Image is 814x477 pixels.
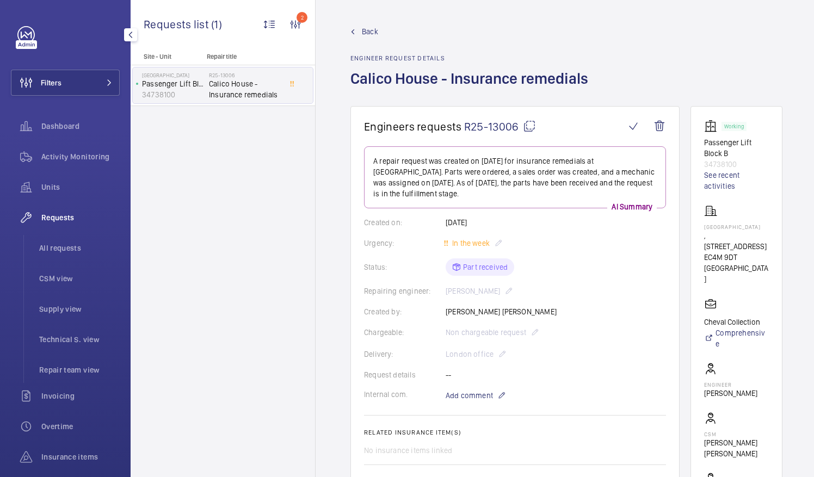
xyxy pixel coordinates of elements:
span: Insurance items [41,451,120,462]
h2: Engineer request details [350,54,595,62]
span: Repair team view [39,364,120,375]
span: Units [41,182,120,193]
p: A repair request was created on [DATE] for insurance remedials at [GEOGRAPHIC_DATA]. Parts were o... [373,156,657,199]
span: Engineers requests [364,120,462,133]
h1: Calico House - Insurance remedials [350,69,595,106]
p: [PERSON_NAME] [PERSON_NAME] [704,437,769,459]
p: [GEOGRAPHIC_DATA] [142,72,205,78]
span: Invoicing [41,391,120,401]
p: 34738100 [142,89,205,100]
p: 34738100 [704,159,769,170]
p: Engineer [704,381,757,388]
span: Calico House - Insurance remedials [209,78,281,100]
p: Passenger Lift Block B [704,137,769,159]
h2: R25-13006 [209,72,281,78]
span: All requests [39,243,120,253]
a: Comprehensive [704,327,769,349]
p: AI Summary [607,201,657,212]
span: Supply view [39,303,120,314]
h2: Related insurance item(s) [364,429,666,436]
span: Requests list [144,17,211,31]
span: Add comment [446,390,493,401]
span: Requests [41,212,120,223]
span: R25-13006 [464,120,536,133]
span: Dashboard [41,121,120,132]
p: CSM [704,431,769,437]
a: See recent activities [704,170,769,191]
span: Technical S. view [39,334,120,345]
button: Filters [11,70,120,96]
p: EC4M 9DT [GEOGRAPHIC_DATA] [704,252,769,284]
p: Passenger Lift Block B [142,78,205,89]
span: Back [362,26,378,37]
span: Activity Monitoring [41,151,120,162]
p: Site - Unit [131,53,202,60]
span: Filters [41,77,61,88]
p: Cheval Collection [704,317,769,327]
p: Repair title [207,53,279,60]
p: [GEOGRAPHIC_DATA] [704,224,769,230]
img: elevator.svg [704,120,721,133]
p: [PERSON_NAME] [704,388,757,399]
span: Overtime [41,421,120,432]
p: Working [724,125,744,128]
span: CSM view [39,273,120,284]
p: , [STREET_ADDRESS] [704,230,769,252]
